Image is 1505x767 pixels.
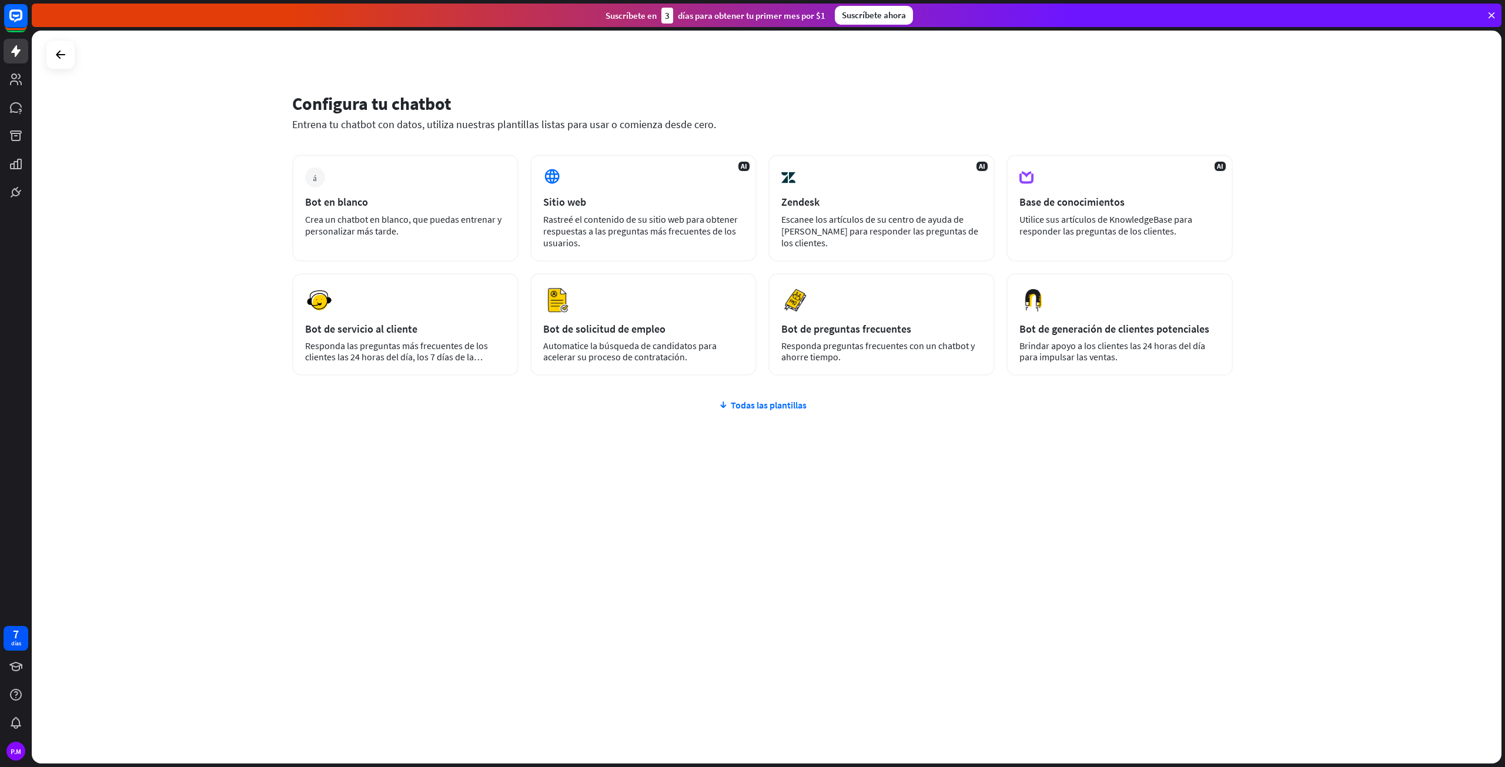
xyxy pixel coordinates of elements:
[1019,322,1209,336] font: Bot de generación de clientes potenciales
[781,195,820,209] font: Zendesk
[781,213,978,249] font: Escanee los artículos de su centro de ayuda de [PERSON_NAME] para responder las preguntas de los ...
[313,173,316,182] font: más
[678,10,825,21] font: días para obtener tu primer mes por $1
[741,162,747,170] font: AI
[13,627,19,641] font: 7
[979,162,985,170] font: AI
[543,195,586,209] font: Sitio web
[4,626,28,651] a: 7 días
[11,747,21,756] font: P.M
[1019,213,1192,237] font: Utilice sus artículos de KnowledgeBase para responder las preguntas de los clientes.
[1217,162,1223,170] font: AI
[543,340,717,363] font: Automatice la búsqueda de candidatos para acelerar su proceso de contratación.
[606,10,657,21] font: Suscríbete en
[292,92,451,115] font: Configura tu chatbot
[292,118,716,131] font: Entrena tu chatbot con datos, utiliza nuestras plantillas listas para usar o comienza desde cero.
[665,10,670,21] font: 3
[305,213,501,237] font: Crea un chatbot en blanco, que puedas entrenar y personalizar más tarde.
[842,9,906,21] font: Suscríbete ahora
[11,639,21,647] font: días
[1019,340,1205,363] font: Brindar apoyo a los clientes las 24 horas del día para impulsar las ventas.
[781,340,975,363] font: Responda preguntas frecuentes con un chatbot y ahorre tiempo.
[9,5,45,40] button: Abrir el widget de chat LiveChat
[1019,195,1125,209] font: Base de conocimientos
[731,399,807,411] font: Todas las plantillas
[305,340,488,374] font: Responda las preguntas más frecuentes de los clientes las 24 horas del día, los 7 días de la semana.
[305,195,368,209] font: Bot en blanco
[543,322,665,336] font: Bot de solicitud de empleo
[781,322,911,336] font: Bot de preguntas frecuentes
[305,322,417,336] font: Bot de servicio al cliente
[543,213,738,249] font: Rastreé el contenido de su sitio web para obtener respuestas a las preguntas más frecuentes de lo...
